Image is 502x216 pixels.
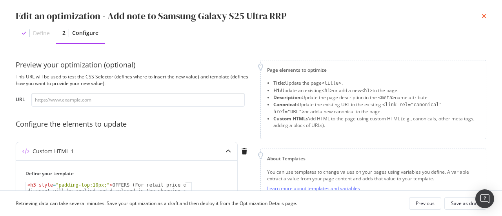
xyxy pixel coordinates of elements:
div: Define [33,29,50,37]
li: Update the page . [273,80,480,87]
div: times [482,9,486,23]
label: URL [16,96,25,105]
div: Custom HTML 1 [33,147,74,155]
div: Preview your optimization (optional) [16,60,251,70]
span: <title> [322,80,342,86]
div: Retrieving data can take several minutes. Save your optimization as a draft and then deploy it fr... [16,200,297,207]
strong: Description: [273,94,302,101]
div: 2 [62,29,65,37]
div: Configure [72,29,98,37]
div: About Templates [267,155,480,162]
a: Learn more about templates and variables [267,185,360,192]
div: Page elements to optimize [267,67,480,73]
strong: Title: [273,80,285,86]
span: <link rel="canonical" href="URL"> [273,102,442,114]
li: Update the existing URL in the existing or add a new canonical to the page. [273,101,480,115]
li: Add HTML to the page using custom HTML (e.g., canonicals, other meta tags, adding a block of URLs). [273,115,480,129]
div: You can use templates to change values on your pages using variables you define. A variable extra... [267,169,480,182]
span: <meta> [378,95,395,100]
button: Previous [409,197,441,210]
button: Save as draft [444,197,486,210]
li: Update the page description in the name attribute [273,94,480,101]
div: Previous [416,200,435,207]
div: This URL will be used to test the CSS Selector (defines where to insert the new value) and templa... [16,73,251,87]
span: <h1> [322,88,333,93]
span: <h1> [361,88,373,93]
strong: Custom HTML: [273,115,307,122]
input: https://www.example.com [31,93,245,107]
div: Edit an optimization - Add note to Samsung Galaxy S25 Ultra RRP [16,9,287,23]
div: Save as draft [451,200,480,207]
div: Configure the elements to update [16,119,251,129]
div: Open Intercom Messenger [475,189,494,208]
label: Define your template [25,170,222,177]
li: Update an existing or add a new to the page. [273,87,480,94]
strong: H1: [273,87,281,94]
strong: Canonical: [273,101,298,108]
